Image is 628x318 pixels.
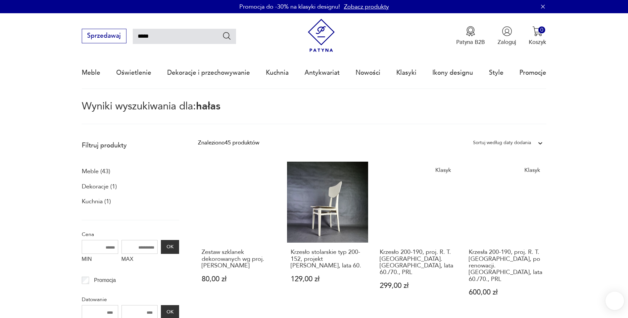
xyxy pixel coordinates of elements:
a: Kuchnia [266,58,289,88]
a: KlasykKrzesła 200-190, proj. R. T. Hałasa, po renowacji. Polska, lata 60./70., PRLKrzesła 200-190... [465,162,546,311]
div: Znaleziono 45 produktów [198,139,259,147]
p: Cena [82,230,179,239]
label: MAX [121,254,158,266]
p: Datowanie [82,295,179,304]
iframe: Smartsupp widget button [605,292,624,310]
p: Promocja [94,276,116,285]
p: Filtruj produkty [82,141,179,150]
p: Zaloguj [498,38,516,46]
img: Ikonka użytkownika [502,26,512,36]
label: MIN [82,254,118,266]
a: KlasykKrzesło 200-190, proj. R. T. Hałasa. Polska, lata 60./70., PRLKrzesło 200-190, proj. R. T. ... [376,162,457,311]
img: Patyna - sklep z meblami i dekoracjami vintage [305,19,338,52]
p: Koszyk [529,38,546,46]
img: Ikona medalu [465,26,476,36]
a: Meble [82,58,100,88]
a: Dekoracje (1) [82,181,117,192]
h3: Krzesło 200-190, proj. R. T. [GEOGRAPHIC_DATA]. [GEOGRAPHIC_DATA], lata 60./70., PRL [380,249,454,276]
a: Krzesło stolarskie typ 200-152, projekt Rajmund Teofil Hałas, lata 60.Krzesło stolarskie typ 200-... [287,162,368,311]
img: Ikona koszyka [532,26,543,36]
button: Zaloguj [498,26,516,46]
p: 299,00 zł [380,282,454,289]
a: Oświetlenie [116,58,151,88]
a: Meble (43) [82,166,110,177]
a: Style [489,58,504,88]
a: Promocje [519,58,546,88]
a: Ikona medaluPatyna B2B [456,26,485,46]
h3: Krzesło stolarskie typ 200-152, projekt [PERSON_NAME], lata 60. [291,249,364,269]
button: 0Koszyk [529,26,546,46]
a: Nowości [356,58,380,88]
a: Zestaw szklanek dekorowanych wg proj. Katarzyny HałasZestaw szklanek dekorowanych wg proj. [PERSO... [198,162,279,311]
a: Klasyki [396,58,416,88]
a: Antykwariat [305,58,340,88]
h3: Zestaw szklanek dekorowanych wg proj. [PERSON_NAME] [202,249,275,269]
a: Dekoracje i przechowywanie [167,58,250,88]
button: Patyna B2B [456,26,485,46]
a: Kuchnia (1) [82,196,111,207]
a: Zobacz produkty [344,3,389,11]
div: 0 [538,26,545,33]
a: Ikony designu [432,58,473,88]
span: hałas [196,99,220,113]
div: Sortuj według daty dodania [473,139,531,147]
p: Patyna B2B [456,38,485,46]
h3: Krzesła 200-190, proj. R. T. [GEOGRAPHIC_DATA], po renowacji. [GEOGRAPHIC_DATA], lata 60./70., PRL [469,249,543,283]
button: Szukaj [222,31,232,41]
p: 129,00 zł [291,276,364,283]
p: 80,00 zł [202,276,275,283]
button: OK [161,240,179,254]
p: Wyniki wyszukiwania dla: [82,101,547,124]
p: 600,00 zł [469,289,543,296]
a: Sprzedawaj [82,34,126,39]
p: Promocja do -30% na klasyki designu! [239,3,340,11]
button: Sprzedawaj [82,29,126,43]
